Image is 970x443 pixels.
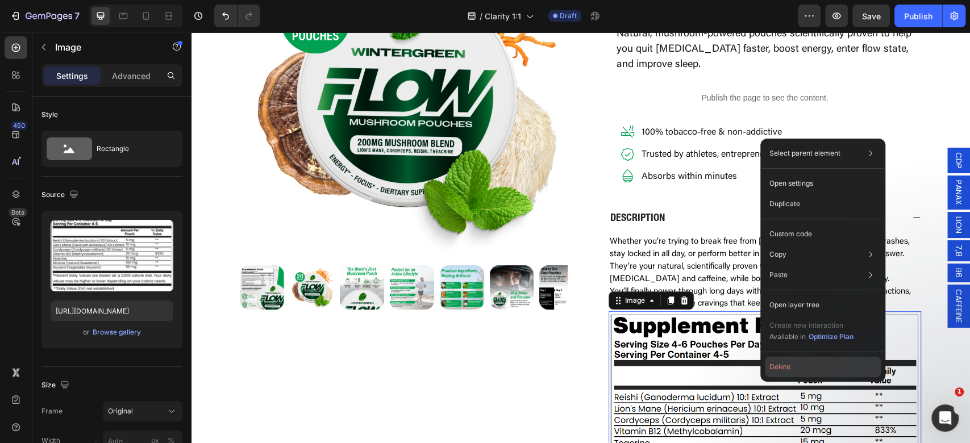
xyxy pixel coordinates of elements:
input: https://example.com/image.jpg [51,300,173,321]
button: Optimize Plan [808,331,854,342]
div: Publish [904,10,932,22]
p: Absorbs within minutes [450,140,663,149]
p: 100% tobacco-free & non-addictive [450,96,663,105]
span: B6 [761,236,773,246]
span: or [83,325,90,339]
div: Source [41,187,81,203]
p: Open layer tree [769,300,819,310]
div: Rich Text Editor. Editing area: main [448,94,665,107]
button: Save [852,5,890,27]
button: Original [103,401,182,421]
iframe: Intercom live chat [931,404,959,432]
span: PANAX [761,148,773,173]
p: 7 [74,9,80,23]
p: Open settings [769,178,813,189]
span: Clarity 1:1 [485,10,521,22]
span: 7,8 [761,213,773,225]
span: CAFFEINE [761,257,773,291]
span: Available in [769,332,806,341]
span: 1 [955,387,964,396]
div: Beta [9,208,27,217]
p: Advanced [112,70,151,82]
span: Original [108,406,133,416]
span: LION [761,185,773,202]
p: Create new interaction [769,320,854,331]
label: Frame [41,406,63,416]
p: Duplicate [769,199,800,209]
div: 450 [11,121,27,130]
div: Rectangle [97,136,166,162]
button: Publish [894,5,942,27]
span: Save [862,11,881,21]
span: You’ll finally power through long days without the 3PM crash, constant distractions, or those har... [418,256,719,277]
div: Optimize Plan [809,332,854,342]
button: Delete [765,357,881,377]
div: Image [431,264,456,274]
span: Whether you’re trying to break free from [MEDICAL_DATA], ditch energy crashes, stay locked in all... [418,206,718,227]
div: Rich Text Editor. Editing area: main [448,116,665,129]
div: Browse gallery [93,327,141,337]
p: Publish the page to see the content. [424,60,723,72]
p: Description [419,179,473,192]
button: 7 [5,5,85,27]
div: Undo/Redo [214,5,260,27]
span: Draft [560,11,577,21]
span: CDP [761,120,773,137]
p: Image [55,40,152,54]
div: Rich Text Editor. Editing area: main [417,203,730,279]
p: Paste [769,270,788,280]
p: Trusted by athletes, entrepreneurs & high-performers [450,118,663,127]
p: Settings [56,70,88,82]
span: They’re your natural, scientifically proven way to replace bad habits like [MEDICAL_DATA] and caf... [418,231,698,252]
div: Rich Text Editor. Editing area: main [417,177,475,194]
div: Rich Text Editor. Editing area: main [448,139,665,151]
button: Browse gallery [92,327,141,338]
div: Size [41,378,72,393]
p: Custom code [769,229,812,239]
iframe: Design area [191,32,970,443]
img: preview-image [51,220,173,291]
div: Style [41,110,58,120]
span: / [480,10,482,22]
p: Copy [769,249,786,260]
p: Select parent element [769,148,840,158]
